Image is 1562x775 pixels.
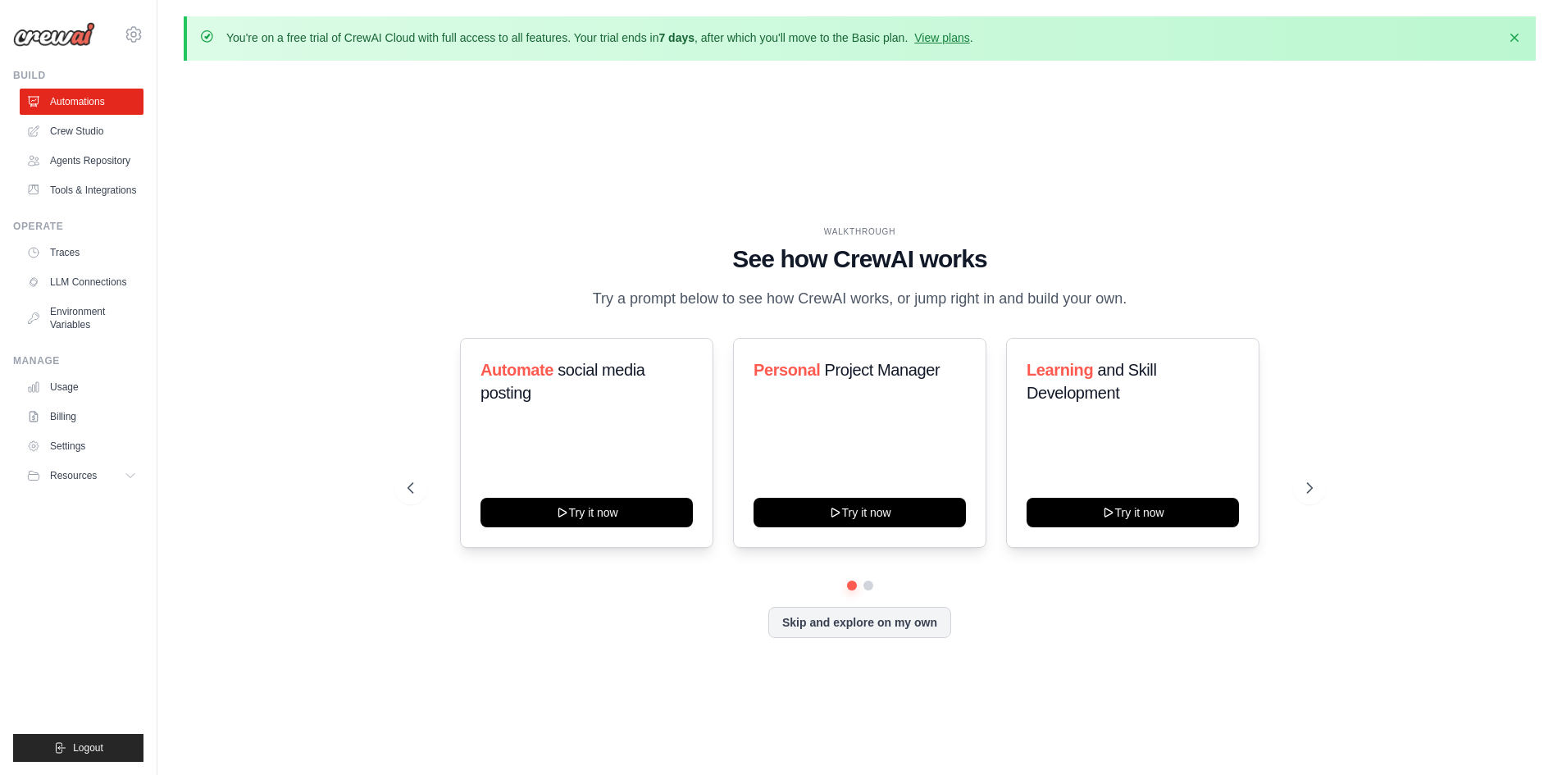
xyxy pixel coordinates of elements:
[73,741,103,754] span: Logout
[768,607,951,638] button: Skip and explore on my own
[13,354,143,367] div: Manage
[20,299,143,338] a: Environment Variables
[480,361,553,379] span: Automate
[50,469,97,482] span: Resources
[754,361,820,379] span: Personal
[658,31,694,44] strong: 7 days
[1027,361,1093,379] span: Learning
[480,361,645,402] span: social media posting
[914,31,969,44] a: View plans
[20,239,143,266] a: Traces
[585,287,1136,311] p: Try a prompt below to see how CrewAI works, or jump right in and build your own.
[20,269,143,295] a: LLM Connections
[226,30,973,46] p: You're on a free trial of CrewAI Cloud with full access to all features. Your trial ends in , aft...
[1027,361,1156,402] span: and Skill Development
[1027,498,1239,527] button: Try it now
[754,498,966,527] button: Try it now
[480,498,693,527] button: Try it now
[20,148,143,174] a: Agents Repository
[20,433,143,459] a: Settings
[20,118,143,144] a: Crew Studio
[13,734,143,762] button: Logout
[13,69,143,82] div: Build
[20,89,143,115] a: Automations
[408,244,1313,274] h1: See how CrewAI works
[20,463,143,489] button: Resources
[20,374,143,400] a: Usage
[13,22,95,47] img: Logo
[13,220,143,233] div: Operate
[20,177,143,203] a: Tools & Integrations
[20,403,143,430] a: Billing
[408,226,1313,238] div: WALKTHROUGH
[824,361,940,379] span: Project Manager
